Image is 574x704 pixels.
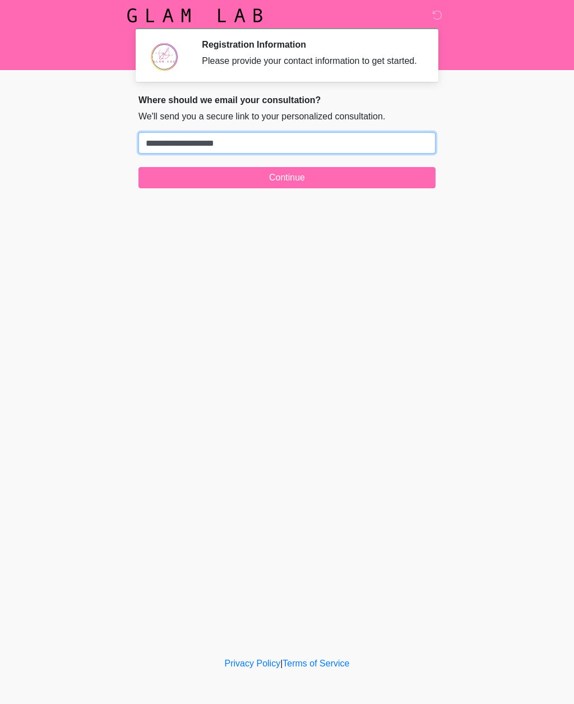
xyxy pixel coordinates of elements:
[202,39,419,50] h2: Registration Information
[225,659,281,668] a: Privacy Policy
[138,110,436,123] p: We'll send you a secure link to your personalized consultation.
[127,8,262,22] img: Glam Lab Logo
[283,659,349,668] a: Terms of Service
[202,54,419,68] div: Please provide your contact information to get started.
[138,167,436,188] button: Continue
[280,659,283,668] a: |
[147,39,180,73] img: Agent Avatar
[138,95,436,105] h2: Where should we email your consultation?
